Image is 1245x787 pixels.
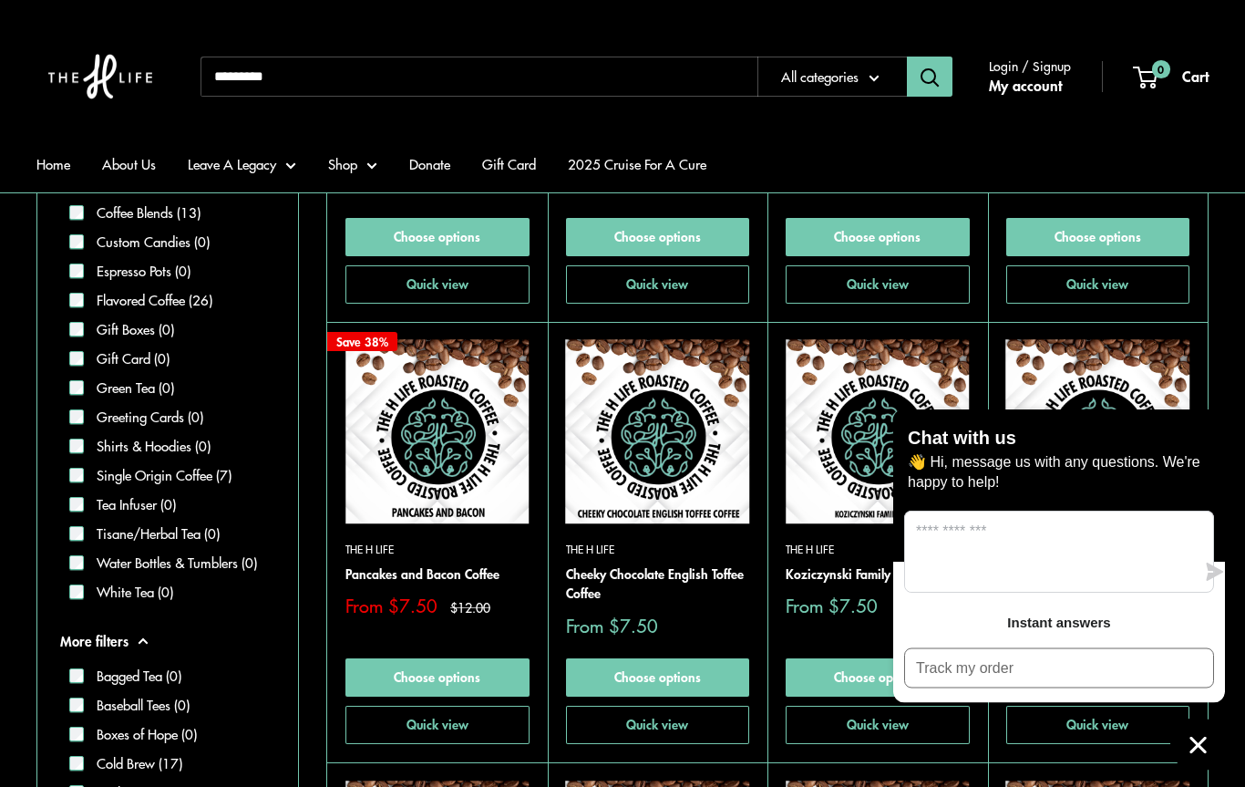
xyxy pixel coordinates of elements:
[1006,341,1190,525] img: Caramel Covered S'Mores Coffee
[345,543,530,560] a: The H Life
[84,320,174,341] label: Gift Boxes (0)
[566,176,658,194] span: From $7.50
[345,707,530,745] button: Quick view
[568,152,706,178] a: 2025 Cruise For A Cure
[84,583,173,604] label: White Tea (0)
[786,707,970,745] button: Quick view
[36,18,164,137] img: The H Life
[84,262,190,283] label: Espresso Pots (0)
[1152,61,1170,79] span: 0
[566,659,750,698] a: Choose options
[84,667,181,688] label: Bagged Tea (0)
[1135,64,1209,91] a: 0 Cart
[566,565,750,605] a: Cheeky Chocolate English Toffee Coffee
[566,543,750,560] a: The H Life
[84,495,176,516] label: Tea Infuser (0)
[84,378,174,399] label: Green Tea (0)
[84,349,170,370] label: Gift Card (0)
[786,659,970,698] a: Choose options
[84,408,203,429] label: Greeting Cards (0)
[201,57,757,98] input: Search...
[328,152,377,178] a: Shop
[566,341,750,525] img: Cheeky Chocolate English Toffee Coffee
[566,266,750,305] button: Quick view
[60,629,275,655] button: More filters
[102,152,156,178] a: About Us
[84,725,197,746] label: Boxes of Hope (0)
[786,219,970,257] a: Choose options
[84,524,220,545] label: Tisane/Herbal Tea (0)
[566,219,750,257] a: Choose options
[36,152,70,178] a: Home
[84,233,210,254] label: Custom Candies (0)
[786,341,970,525] img: Koziczynski Family Blend
[1182,66,1209,88] span: Cart
[989,55,1071,78] span: Login / Signup
[989,73,1062,100] a: My account
[84,696,190,717] label: Baseball Tees (0)
[188,152,296,178] a: Leave A Legacy
[84,554,257,575] label: Water Bottles & Tumblers (0)
[786,543,970,560] a: The H Life
[345,597,437,616] span: From $7.50
[888,409,1230,772] inbox-online-store-chat: Shopify online store chat
[1006,219,1190,257] a: Choose options
[1006,176,1098,194] span: From $7.50
[566,707,750,745] button: Quick view
[786,597,878,616] span: From $7.50
[327,333,397,352] span: Save 38%
[84,291,212,312] label: Flavored Coffee (26)
[409,152,450,178] a: Donate
[84,437,211,458] label: Shirts & Hoodies (0)
[84,466,232,487] label: Single Origin Coffee (7)
[907,57,952,98] button: Search
[345,341,530,525] img: Pancakes and Bacon Coffee
[786,565,970,585] a: Koziczynski Family Blend
[84,203,201,224] label: Coffee Blends (13)
[566,617,658,636] span: From $7.50
[84,754,182,775] label: Cold Brew (17)
[482,152,536,178] a: Gift Card
[345,659,530,698] a: Choose options
[1006,266,1190,305] button: Quick view
[345,565,530,585] a: Pancakes and Bacon Coffee
[345,219,530,257] a: Choose options
[786,266,970,305] button: Quick view
[345,176,437,194] span: From $7.50
[450,602,490,615] span: $12.00
[345,266,530,305] button: Quick view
